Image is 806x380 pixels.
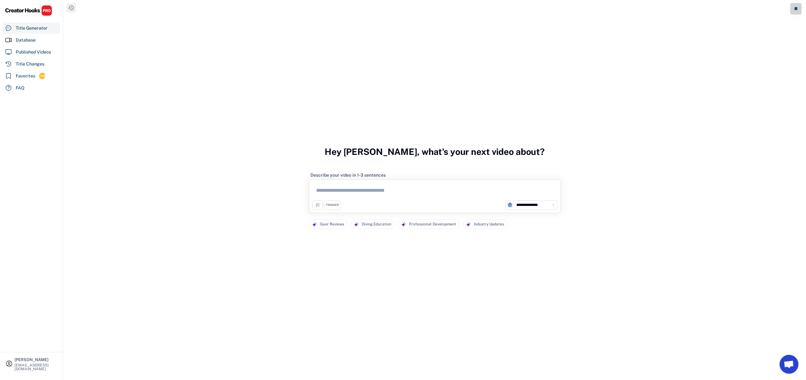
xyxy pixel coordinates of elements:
div: Favorites [16,73,35,79]
div: Professional Development [409,220,456,229]
div: Title Changes [16,61,44,67]
div: Published Videos [16,49,51,55]
div: FAQ [16,85,25,91]
a: Open chat [780,355,798,374]
div: 158 [39,73,45,79]
h3: Hey [PERSON_NAME], what's your next video about? [325,140,545,164]
div: Gear Reviews [320,220,344,229]
div: Title Generator [16,25,48,31]
div: [PERSON_NAME] [14,358,57,362]
div: Industry Updates [474,220,504,229]
div: TRIGGER [326,203,339,207]
div: Describe your video in 1-3 sentences [310,172,386,178]
img: CHPRO%20Logo.svg [5,5,52,16]
img: channels4_profile.jpg [507,202,513,208]
div: Database [16,37,36,43]
div: Diving Education [362,220,391,229]
div: [EMAIL_ADDRESS][DOMAIN_NAME] [14,363,57,371]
